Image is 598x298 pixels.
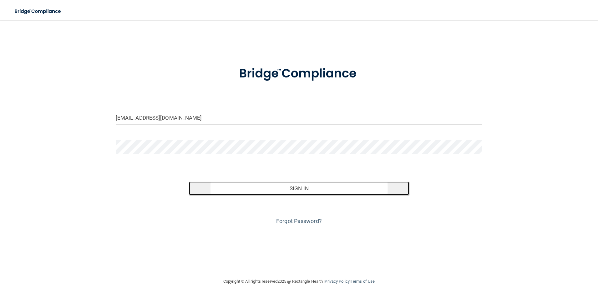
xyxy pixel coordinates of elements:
a: Forgot Password? [276,218,322,224]
a: Terms of Use [351,279,375,284]
button: Sign In [189,181,409,195]
input: Email [116,111,483,125]
a: Privacy Policy [325,279,349,284]
img: bridge_compliance_login_screen.278c3ca4.svg [9,5,67,18]
img: bridge_compliance_login_screen.278c3ca4.svg [226,57,372,90]
div: Copyright © All rights reserved 2025 @ Rectangle Health | | [185,271,413,291]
